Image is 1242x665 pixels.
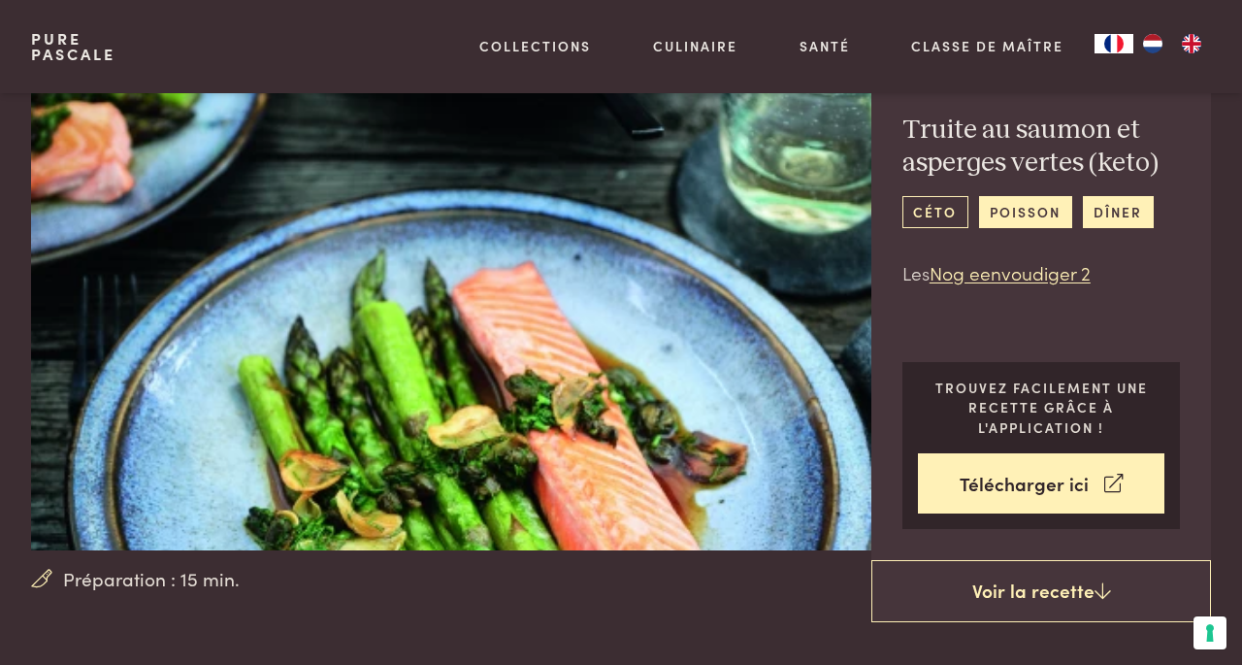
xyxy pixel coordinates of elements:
[1095,34,1133,53] a: FR
[800,36,850,56] a: Santé
[871,560,1211,622] a: Voir la recette
[1172,34,1211,53] a: EN
[31,23,908,550] img: Truite au saumon et asperges vertes (keto)
[31,31,115,62] a: PurePascale
[1095,34,1211,53] aside: Language selected: Français
[902,259,1180,287] p: Les
[930,259,1091,285] a: Nog eenvoudiger 2
[479,36,591,56] a: Collections
[653,36,737,56] a: Culinaire
[918,453,1165,515] a: Télécharger ici
[902,196,968,228] a: céto
[1133,34,1211,53] ul: Language list
[1133,34,1172,53] a: NL
[1095,34,1133,53] div: Language
[63,565,240,593] span: Préparation : 15 min.
[1193,616,1226,649] button: Vos préférences en matière de consentement pour les technologies de suivi
[902,114,1180,181] h2: Truite au saumon et asperges vertes (keto)
[911,36,1063,56] a: Classe de maître
[918,378,1165,438] p: Trouvez facilement une recette grâce à l'application !
[979,196,1072,228] a: poisson
[1083,196,1154,228] a: dîner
